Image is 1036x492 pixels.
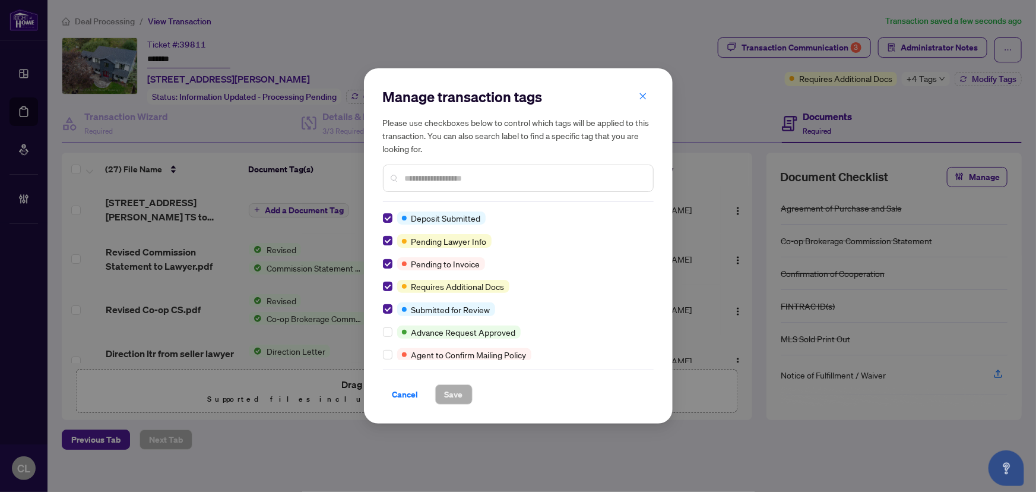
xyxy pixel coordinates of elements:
[989,450,1024,486] button: Open asap
[411,348,527,361] span: Agent to Confirm Mailing Policy
[411,303,490,316] span: Submitted for Review
[383,384,428,405] button: Cancel
[411,257,480,270] span: Pending to Invoice
[383,87,654,106] h2: Manage transaction tags
[383,116,654,155] h5: Please use checkboxes below to control which tags will be applied to this transaction. You can al...
[411,326,516,339] span: Advance Request Approved
[411,235,487,248] span: Pending Lawyer Info
[411,280,505,293] span: Requires Additional Docs
[392,385,419,404] span: Cancel
[435,384,473,405] button: Save
[639,92,647,100] span: close
[411,212,481,225] span: Deposit Submitted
